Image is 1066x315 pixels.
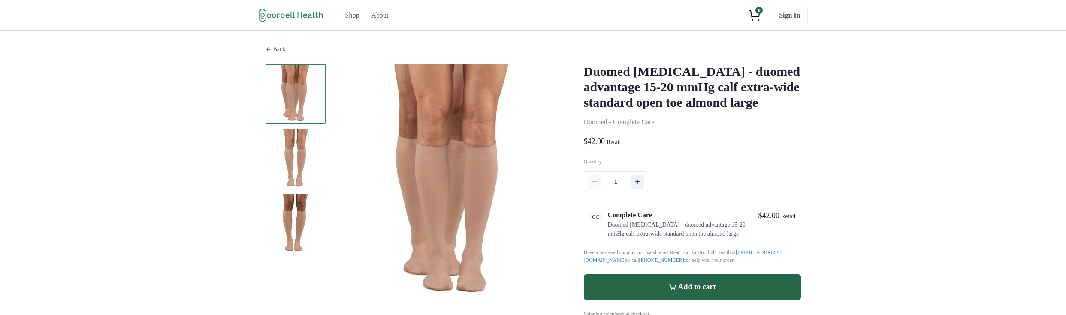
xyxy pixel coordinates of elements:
img: ssiepuw9wfcpat321hi15vf52oe8 [266,194,326,254]
button: Add to cart [584,274,801,300]
p: Quantity [584,158,801,165]
p: $42.00 [584,136,605,147]
span: 0 [755,7,763,14]
div: About [371,10,388,21]
p: Retail [607,138,621,147]
p: Have a preferred supplier not listed here? Reach out to Doorbell Health at or call for help with ... [584,249,801,264]
p: Add to cart [678,282,716,292]
button: Increment [631,175,644,189]
img: aovhkpdfljmj802l3r6zom2izamg [266,64,326,124]
p: Retail [781,212,795,221]
img: x0ts7zytn7377i5c08ahd8eqdbrw [266,129,326,189]
img: aovhkpdfljmj802l3r6zom2izamg [332,64,573,304]
div: Shop [345,10,359,21]
p: Back [273,45,286,54]
a: [EMAIL_ADDRESS][DOMAIN_NAME] [584,249,782,263]
p: Complete Care [608,210,748,220]
a: [PHONE_NUMBER] [639,257,684,263]
h2: Duomed [MEDICAL_DATA] - duomed advantage 15-20 mmHg calf extra-wide standard open toe almond large [584,64,801,110]
button: Decrement [588,175,601,189]
p: Duomed - Complete Care [584,117,801,127]
p: $42.00 [758,210,780,222]
span: 1 [614,177,618,187]
a: Sign In [772,7,807,24]
a: View cart [744,7,765,24]
a: About [366,7,393,24]
a: Shop [340,7,365,24]
p: Duomed [MEDICAL_DATA] - duomed advantage 15-20 mmHg calf extra-wide standard open toe almond large [608,220,748,238]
